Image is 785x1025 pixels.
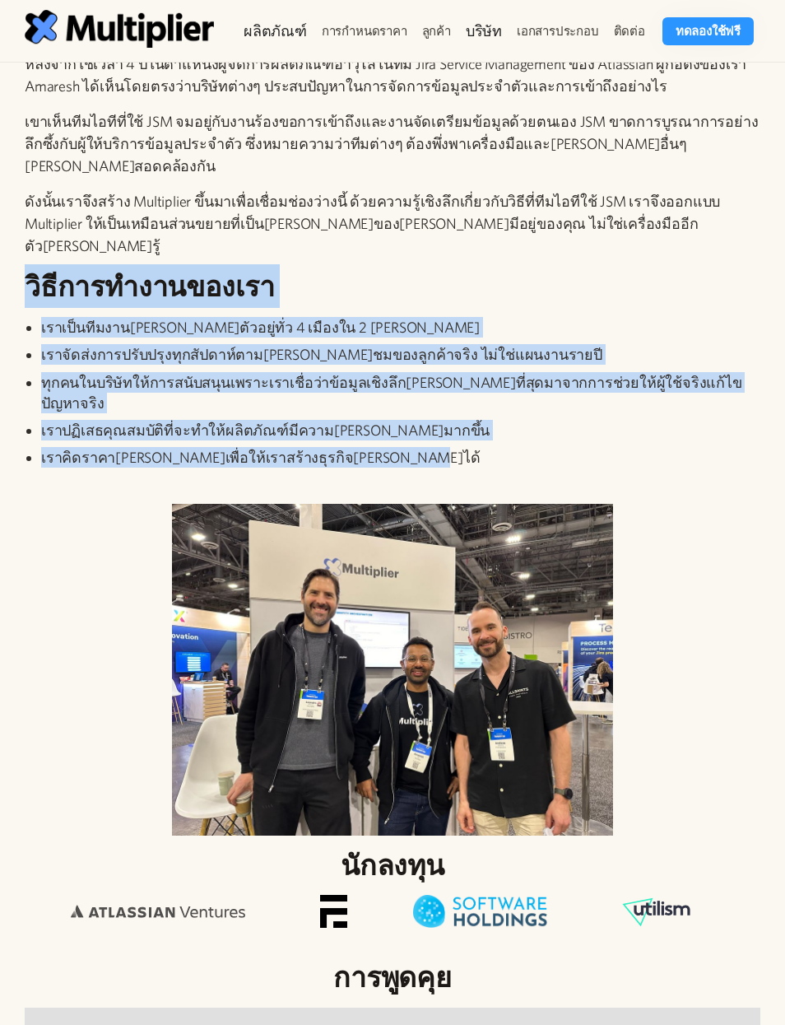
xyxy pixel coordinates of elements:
[333,955,452,999] font: การพูดคุย
[341,843,444,887] font: นักลงทุน
[41,422,490,439] font: เราปฏิเสธคุณสมบัติที่จะทำให้ผลิตภัณฑ์มีความ[PERSON_NAME]มากขึ้น
[41,374,742,412] font: ทุกคนในบริษัทให้การสนับสนุนเพราะเราเชื่อว่าข้อมูลเชิงลึก[PERSON_NAME]ที่สุดมาจากการช่วยให้ผู้ใช้จ...
[314,17,415,45] a: การกำหนดราคา
[236,17,314,45] div: ผลิตภัณฑ์
[41,449,480,466] font: เราคิดราคา[PERSON_NAME]เพื่อให้เราสร้างธุรกิจ[PERSON_NAME]ได้
[41,319,480,336] font: เราเป็นทีมงาน[PERSON_NAME]ตัวอยู่ทั่ว 4 เมืองใน 2 [PERSON_NAME]
[614,24,645,38] font: ติดต่อ
[466,22,502,40] font: บริษัท
[25,193,720,254] font: ดังนั้นเราจึงสร้าง Multiplier ขึ้นมาเพื่อเชื่อมช่องว่างนี้ ด้วยความรู้เชิงลึกเกี่ยวกับวิธีที่ทีมไ...
[322,24,407,38] font: การกำหนดราคา
[415,17,458,45] a: ลูกค้า
[606,17,653,45] a: ติดต่อ
[662,17,754,45] a: ทดลองใช้ฟรี
[676,24,741,38] font: ทดลองใช้ฟรี
[41,346,602,363] font: เราจัดส่งการปรับปรุงทุกสัปดาห์ตาม[PERSON_NAME]ชมของลูกค้าจริง ไม่ใช่แผนงานรายปี
[244,22,307,40] font: ผลิตภัณฑ์
[517,24,599,38] font: เอกสารประกอบ
[458,17,509,45] div: บริษัท
[509,17,606,45] a: เอกสารประกอบ
[25,113,758,175] font: เขาเห็นทีมไอทีที่ใช้ JSM จมอยู่กับงานร้องขอการเข้าถึงและงานจัดเตรียมข้อมูลด้วยตนเอง JSM ขาดการบูร...
[422,24,451,38] font: ลูกค้า
[25,264,275,308] font: วิธีการทำงานของเรา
